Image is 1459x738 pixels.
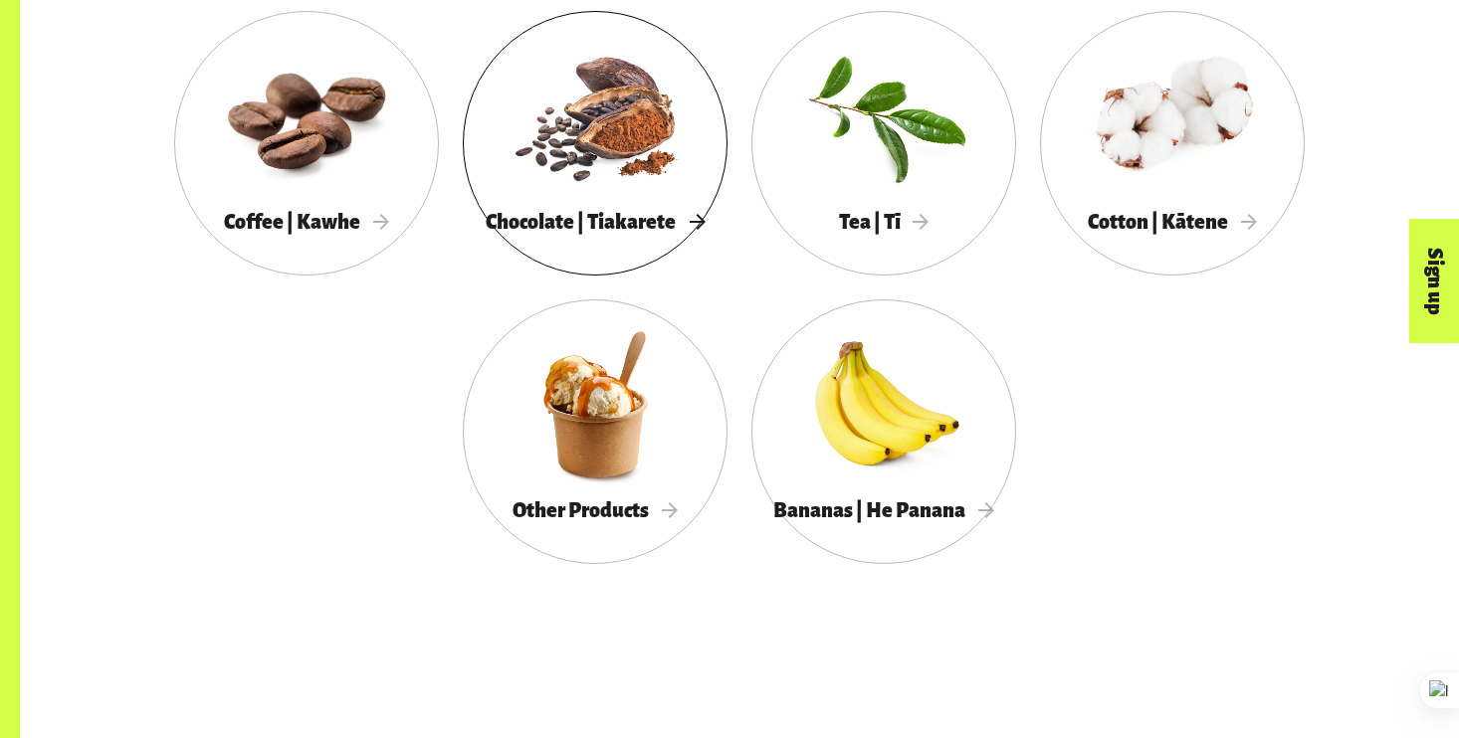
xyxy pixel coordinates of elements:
span: Other Products [513,499,678,521]
a: Other Products [463,299,728,564]
span: Bananas | He Panana [773,499,994,521]
a: Coffee | Kawhe [174,11,439,276]
span: Tea | Tī [839,211,930,233]
a: Bananas | He Panana [751,299,1016,564]
a: Tea | Tī [751,11,1016,276]
a: Cotton | Kātene [1040,11,1305,276]
span: Chocolate | Tiakarete [486,211,705,233]
span: Cotton | Kātene [1088,211,1257,233]
a: Chocolate | Tiakarete [463,11,728,276]
span: Coffee | Kawhe [224,211,389,233]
